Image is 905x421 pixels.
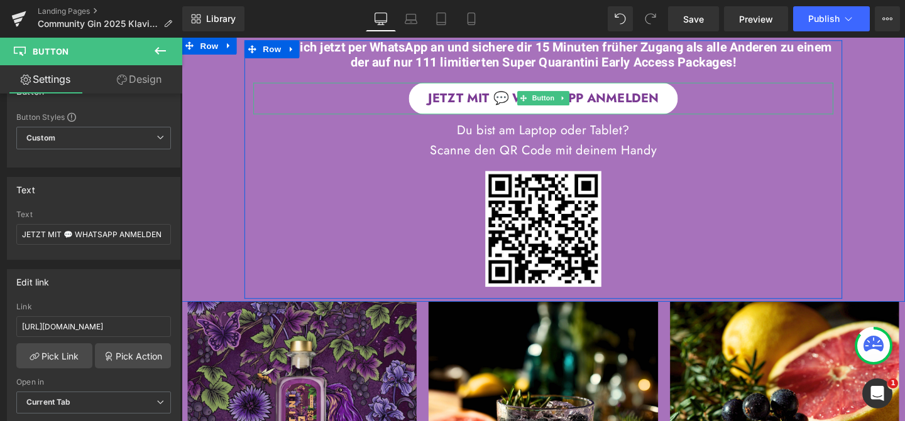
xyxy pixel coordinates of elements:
[366,56,395,71] span: Button
[683,13,704,26] span: Save
[26,133,55,144] b: Custom
[289,87,471,106] font: Du bist am Laptop oder Tablet?
[16,112,171,122] div: Button Styles
[82,3,107,21] span: Row
[16,210,171,219] div: Text
[739,13,773,26] span: Preview
[808,14,840,24] span: Publish
[724,6,788,31] a: Preview
[396,6,426,31] a: Laptop
[366,6,396,31] a: Desktop
[94,65,185,93] a: Design
[38,6,182,16] a: Landing Pages
[793,6,870,31] button: Publish
[426,6,456,31] a: Tablet
[33,46,69,56] span: Button
[107,3,124,21] a: Expand / Collapse
[862,378,892,408] iframe: Intercom live chat
[261,109,499,127] font: Scanne den QR Code mit deinem Handy
[395,56,408,71] a: Expand / Collapse
[456,6,486,31] a: Mobile
[95,343,171,368] a: Pick Action
[608,6,633,31] button: Undo
[206,13,236,24] span: Library
[239,47,522,81] a: JETZT MIT 💬 WHATSAPP ANMELDEN
[638,6,663,31] button: Redo
[16,378,171,386] div: Open in
[38,19,158,29] span: Community Gin 2025 Klaviyo EA Internal Bestätigungsseite
[16,302,171,311] div: Link
[182,6,244,31] a: New Library
[875,6,900,31] button: More
[888,378,898,388] span: 1
[259,55,502,73] span: JETZT MIT 💬 WHATSAPP ANMELDEN
[16,343,92,368] a: Pick Link
[16,316,171,337] input: https://your-shop.myshopify.com
[77,1,684,36] font: Melde dich jetzt per WhatsApp an und sichere dir 15 Minuten früher Zugang als alle Anderen zu ein...
[16,270,50,287] div: Edit link
[16,178,35,195] div: Text
[26,397,71,407] b: Current Tab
